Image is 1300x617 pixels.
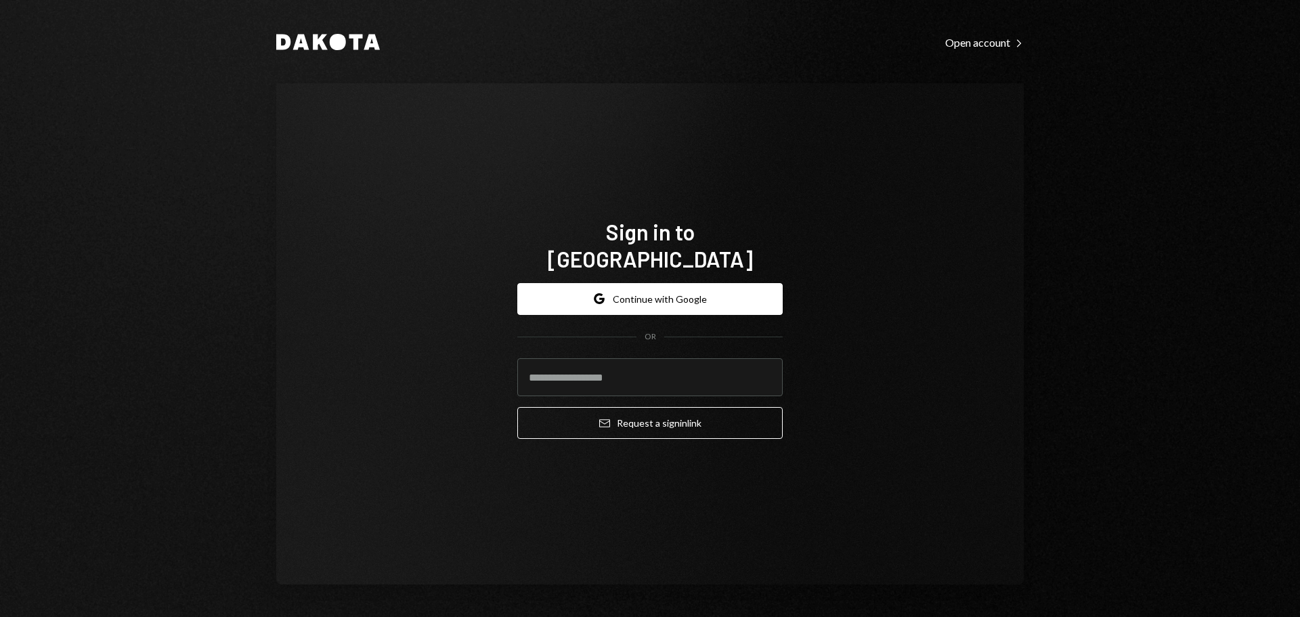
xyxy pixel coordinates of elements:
h1: Sign in to [GEOGRAPHIC_DATA] [517,218,783,272]
a: Open account [945,35,1024,49]
div: Open account [945,36,1024,49]
button: Continue with Google [517,283,783,315]
button: Request a signinlink [517,407,783,439]
div: OR [645,331,656,343]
